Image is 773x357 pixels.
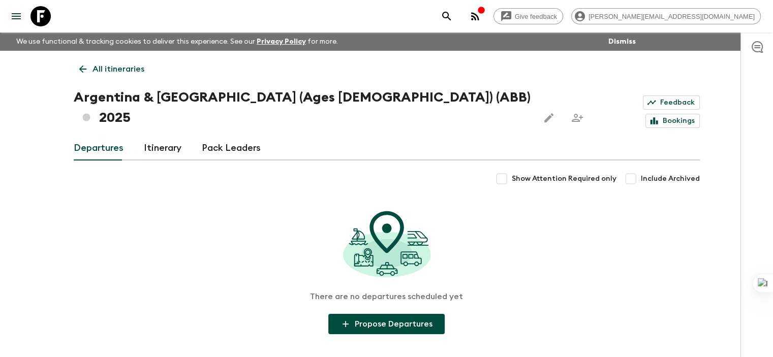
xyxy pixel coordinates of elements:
[310,291,463,302] p: There are no departures scheduled yet
[645,114,700,128] a: Bookings
[257,38,306,45] a: Privacy Policy
[571,8,761,24] div: [PERSON_NAME][EMAIL_ADDRESS][DOMAIN_NAME]
[567,108,588,128] span: Share this itinerary
[437,6,457,26] button: search adventures
[509,13,563,20] span: Give feedback
[606,35,638,49] button: Dismiss
[92,63,144,75] p: All itineraries
[74,87,531,128] h1: Argentina & [GEOGRAPHIC_DATA] (Ages [DEMOGRAPHIC_DATA]) (ABB) 2025
[643,95,700,110] a: Feedback
[539,108,559,128] button: Edit this itinerary
[641,174,700,184] span: Include Archived
[74,136,123,160] a: Departures
[328,314,445,334] button: Propose Departures
[512,174,616,184] span: Show Attention Required only
[12,33,342,51] p: We use functional & tracking cookies to deliver this experience. See our for more.
[6,6,26,26] button: menu
[144,136,181,160] a: Itinerary
[202,136,261,160] a: Pack Leaders
[74,59,150,79] a: All itineraries
[493,8,563,24] a: Give feedback
[583,13,760,20] span: [PERSON_NAME][EMAIL_ADDRESS][DOMAIN_NAME]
